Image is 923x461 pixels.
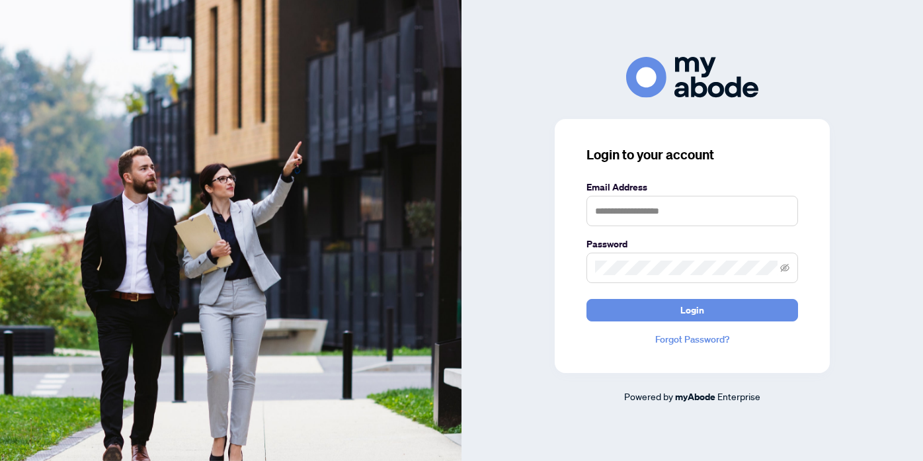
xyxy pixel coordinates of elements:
span: Powered by [624,390,673,402]
label: Password [586,237,798,251]
span: Enterprise [717,390,760,402]
img: ma-logo [626,57,758,97]
button: Login [586,299,798,321]
a: myAbode [675,390,715,404]
label: Email Address [586,180,798,194]
h3: Login to your account [586,146,798,164]
span: Login [680,300,704,321]
a: Forgot Password? [586,332,798,347]
span: eye-invisible [780,263,789,272]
